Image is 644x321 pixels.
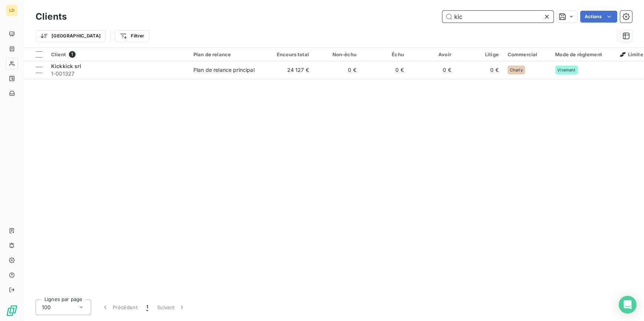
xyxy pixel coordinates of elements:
[456,61,503,79] td: 0 €
[318,51,356,57] div: Non-échu
[36,30,106,42] button: [GEOGRAPHIC_DATA]
[270,51,309,57] div: Encours total
[510,68,523,72] span: Charly
[153,300,190,315] button: Suivant
[508,51,547,57] div: Commercial
[146,304,148,311] span: 1
[365,51,404,57] div: Échu
[619,296,637,314] div: Open Intercom Messenger
[69,51,76,58] span: 1
[413,51,451,57] div: Avoir
[97,300,142,315] button: Précédent
[460,51,499,57] div: Litige
[361,61,408,79] td: 0 €
[408,61,456,79] td: 0 €
[51,63,81,69] span: Kickkick srl
[193,66,255,74] div: Plan de relance principal
[580,11,617,23] button: Actions
[6,305,18,317] img: Logo LeanPay
[115,30,149,42] button: Filtrer
[555,51,611,57] div: Mode de règlement
[266,61,313,79] td: 24 127 €
[193,51,262,57] div: Plan de relance
[142,300,153,315] button: 1
[442,11,554,23] input: Rechercher
[42,304,51,311] span: 100
[36,10,67,23] h3: Clients
[6,4,18,16] div: LD
[51,70,185,77] span: 1-001327
[558,68,576,72] span: Virement
[313,61,361,79] td: 0 €
[51,51,66,57] span: Client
